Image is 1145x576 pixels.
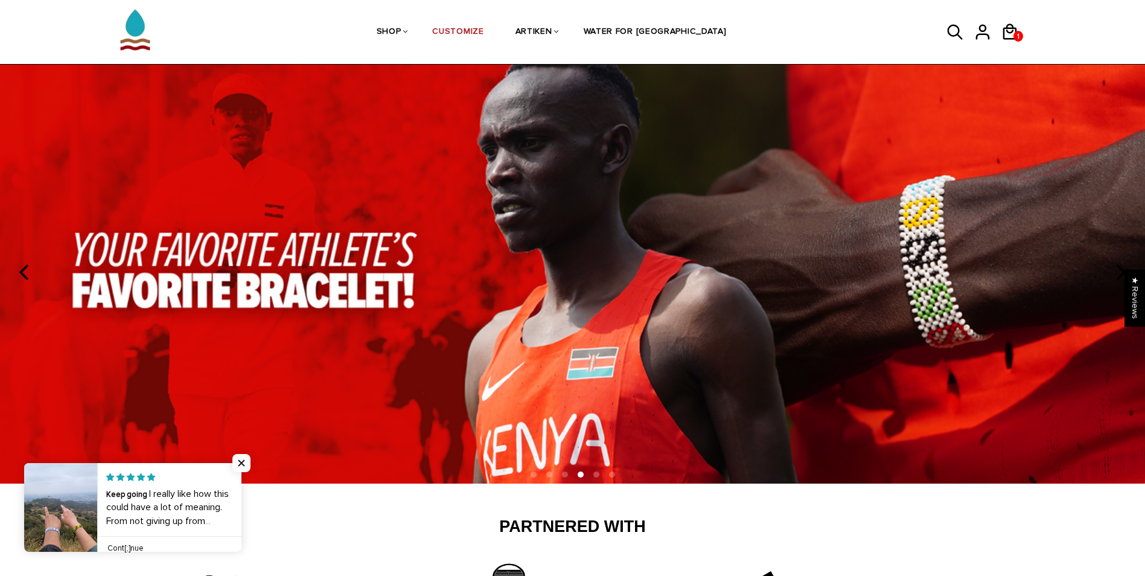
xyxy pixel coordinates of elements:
button: previous [12,259,39,286]
a: ARTIKEN [515,1,552,65]
span: Close popup widget [232,454,250,472]
a: WATER FOR [GEOGRAPHIC_DATA] [584,1,727,65]
a: CUSTOMIZE [432,1,483,65]
a: SHOP [377,1,401,65]
h2: Partnered With [196,517,950,537]
span: 1 [1013,29,1023,44]
button: next [1106,259,1133,286]
div: Click to open Judge.me floating reviews tab [1124,269,1145,327]
a: 1 [1013,31,1023,42]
